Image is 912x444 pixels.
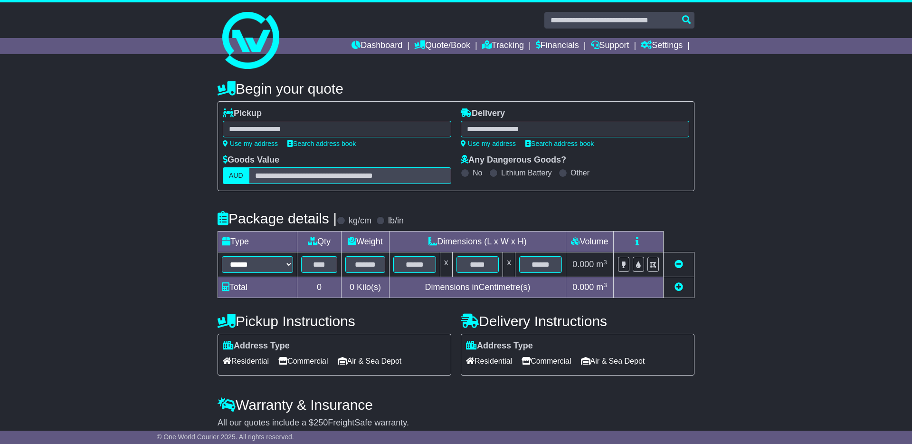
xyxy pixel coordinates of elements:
h4: Pickup Instructions [218,313,451,329]
span: Commercial [278,354,328,368]
span: Commercial [522,354,571,368]
span: Residential [466,354,512,368]
a: Search address book [525,140,594,147]
td: x [503,252,515,277]
td: Dimensions in Centimetre(s) [389,277,566,298]
span: © One World Courier 2025. All rights reserved. [157,433,294,441]
label: lb/in [388,216,404,226]
span: m [596,260,607,269]
span: m [596,282,607,292]
label: AUD [223,167,249,184]
span: Air & Sea Depot [581,354,645,368]
label: No [473,168,482,177]
label: Lithium Battery [501,168,552,177]
span: 0 [350,282,354,292]
label: Goods Value [223,155,279,165]
td: Total [218,277,297,298]
a: Use my address [461,140,516,147]
a: Use my address [223,140,278,147]
label: Address Type [466,341,533,351]
td: 0 [297,277,342,298]
label: Address Type [223,341,290,351]
a: Quote/Book [414,38,470,54]
a: Add new item [674,282,683,292]
h4: Warranty & Insurance [218,397,694,413]
a: Support [591,38,629,54]
td: Volume [566,232,613,252]
span: 0.000 [572,260,594,269]
sup: 3 [603,281,607,289]
a: Search address book [287,140,356,147]
span: 250 [313,418,328,427]
h4: Delivery Instructions [461,313,694,329]
td: Type [218,232,297,252]
a: Settings [641,38,683,54]
label: Other [570,168,589,177]
td: Dimensions (L x W x H) [389,232,566,252]
div: All our quotes include a $ FreightSafe warranty. [218,418,694,428]
a: Dashboard [351,38,402,54]
td: Weight [342,232,389,252]
td: Kilo(s) [342,277,389,298]
td: x [440,252,452,277]
span: 0.000 [572,282,594,292]
a: Financials [536,38,579,54]
label: Pickup [223,108,262,119]
h4: Package details | [218,211,337,226]
a: Remove this item [674,260,683,269]
td: Qty [297,232,342,252]
sup: 3 [603,259,607,266]
label: Delivery [461,108,505,119]
span: Air & Sea Depot [338,354,402,368]
a: Tracking [482,38,524,54]
label: kg/cm [349,216,371,226]
label: Any Dangerous Goods? [461,155,566,165]
span: Residential [223,354,269,368]
h4: Begin your quote [218,81,694,97]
